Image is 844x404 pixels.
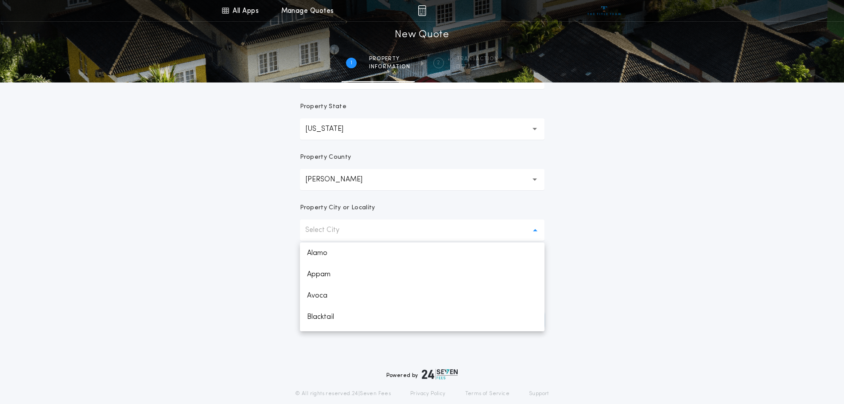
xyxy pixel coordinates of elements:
p: Property City or Locality [300,204,375,212]
p: Select City [305,225,354,235]
img: logo [422,369,458,380]
h2: 2 [437,59,440,67]
ul: Select City [300,243,545,331]
p: Avoca [300,285,545,306]
img: vs-icon [587,6,621,15]
a: Terms of Service [465,390,510,397]
a: Privacy Policy [410,390,446,397]
p: Bonetraill [300,328,545,349]
p: Appam [300,264,545,285]
a: Support [529,390,549,397]
div: Powered by [386,369,458,380]
h1: New Quote [395,28,449,42]
p: Property State [300,102,346,111]
p: Alamo [300,243,545,264]
button: Select City [300,220,545,241]
p: [US_STATE] [305,124,358,134]
button: [US_STATE] [300,118,545,140]
h2: 1 [350,59,352,67]
p: [PERSON_NAME] [305,174,377,185]
span: Transaction [456,55,498,63]
p: Property County [300,153,351,162]
span: details [456,63,498,71]
p: Blacktail [300,306,545,328]
span: information [369,63,410,71]
span: Property [369,55,410,63]
button: [PERSON_NAME] [300,169,545,190]
img: img [418,5,426,16]
p: © All rights reserved. 24|Seven Fees [295,390,391,397]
